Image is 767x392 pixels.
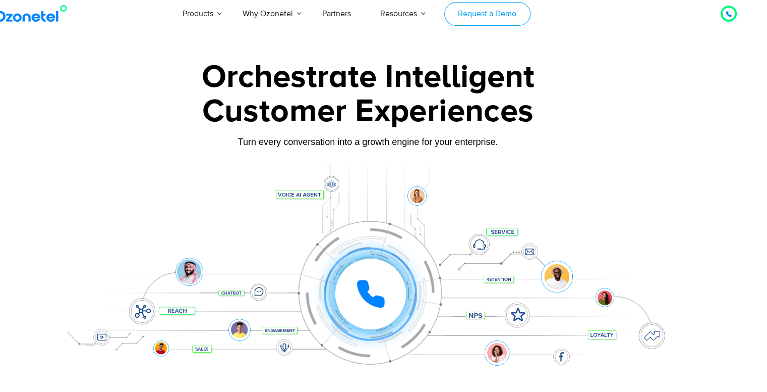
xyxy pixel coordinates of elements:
[53,136,683,148] div: Turn every conversation into a growth engine for your enterprise.
[53,61,683,93] div: Orchestrate Intelligent
[53,87,683,136] div: Customer Experiences
[444,2,530,26] a: Request a Demo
